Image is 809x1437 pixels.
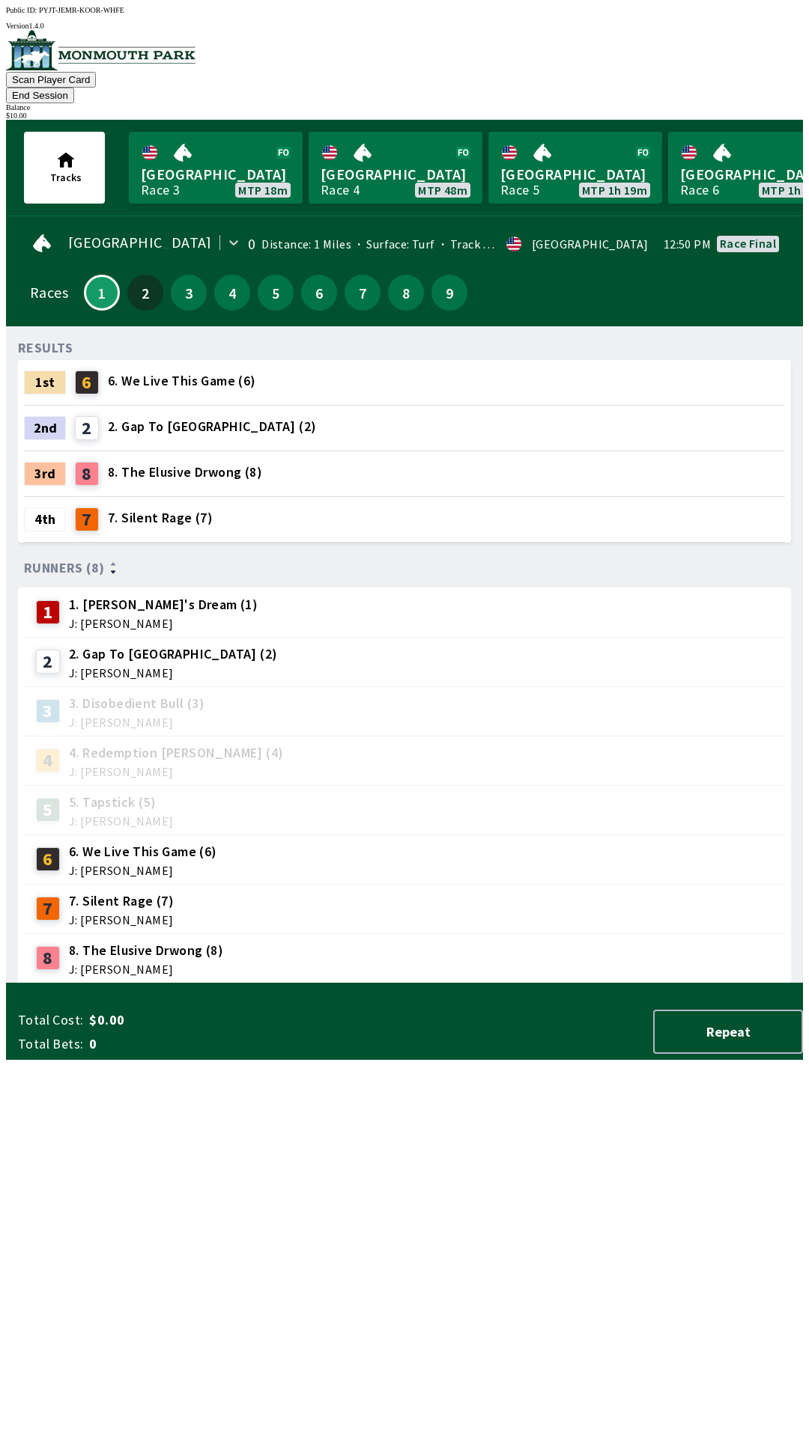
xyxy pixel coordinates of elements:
[75,507,99,531] div: 7
[24,507,66,531] div: 4th
[214,275,250,311] button: 4
[582,184,647,196] span: MTP 1h 19m
[6,30,196,70] img: venue logo
[351,237,435,251] span: Surface: Turf
[6,112,803,120] div: $ 10.00
[89,1035,325,1053] span: 0
[131,287,160,298] span: 2
[89,289,115,296] span: 1
[141,165,291,184] span: [GEOGRAPHIC_DATA]
[69,914,174,926] span: J: [PERSON_NAME]
[69,766,283,778] span: J: [PERSON_NAME]
[127,275,163,311] button: 2
[305,287,333,298] span: 6
[108,417,316,436] span: 2. Gap To [GEOGRAPHIC_DATA] (2)
[69,595,258,614] span: 1. [PERSON_NAME]'s Dream (1)
[6,72,96,88] button: Scan Player Card
[392,287,420,298] span: 8
[75,416,99,440] div: 2
[261,287,290,298] span: 5
[69,864,217,876] span: J: [PERSON_NAME]
[69,694,204,713] span: 3. Disobedient Bull (3)
[108,463,262,482] span: 8. The Elusive Drwong (8)
[309,132,482,204] a: [GEOGRAPHIC_DATA]Race 4MTP 48m
[69,815,173,827] span: J: [PERSON_NAME]
[18,1035,83,1053] span: Total Bets:
[24,462,66,486] div: 3rd
[69,941,223,960] span: 8. The Elusive Drwong (8)
[171,275,207,311] button: 3
[24,562,104,574] span: Runners (8)
[84,275,120,311] button: 1
[488,132,662,204] a: [GEOGRAPHIC_DATA]Race 5MTP 1h 19m
[36,699,60,723] div: 3
[108,371,256,391] span: 6. We Live This Game (6)
[18,1011,83,1029] span: Total Cost:
[301,275,337,311] button: 6
[36,650,60,674] div: 2
[18,342,73,354] div: RESULTS
[69,842,217,861] span: 6. We Live This Game (6)
[258,275,294,311] button: 5
[24,416,66,440] div: 2nd
[680,184,719,196] div: Race 6
[500,184,539,196] div: Race 5
[50,171,82,184] span: Tracks
[345,275,381,311] button: 7
[321,165,470,184] span: [GEOGRAPHIC_DATA]
[36,847,60,871] div: 6
[248,238,255,250] div: 0
[69,743,283,763] span: 4. Redemption [PERSON_NAME] (4)
[667,1023,790,1040] span: Repeat
[89,1011,325,1029] span: $0.00
[6,88,74,103] button: End Session
[238,184,288,196] span: MTP 18m
[24,561,785,576] div: Runners (8)
[36,897,60,921] div: 7
[30,287,68,299] div: Races
[664,238,711,250] span: 12:50 PM
[108,508,213,528] span: 7. Silent Rage (7)
[720,237,776,249] div: Race final
[435,237,574,251] span: Track Condition: Heavy
[69,963,223,975] span: J: [PERSON_NAME]
[68,237,212,248] span: [GEOGRAPHIC_DATA]
[69,716,204,728] span: J: [PERSON_NAME]
[36,600,60,624] div: 1
[435,287,464,298] span: 9
[6,22,803,30] div: Version 1.4.0
[69,793,173,812] span: 5. Tapstick (5)
[129,132,303,204] a: [GEOGRAPHIC_DATA]Race 3MTP 18m
[218,287,246,298] span: 4
[69,617,258,629] span: J: [PERSON_NAME]
[141,184,180,196] div: Race 3
[532,238,649,250] div: [GEOGRAPHIC_DATA]
[75,370,99,394] div: 6
[388,275,424,311] button: 8
[6,103,803,112] div: Balance
[36,798,60,822] div: 5
[175,287,203,298] span: 3
[6,6,803,14] div: Public ID:
[69,891,174,911] span: 7. Silent Rage (7)
[261,237,351,251] span: Distance: 1 Miles
[39,6,124,14] span: PYJT-JEMR-KOOR-WHFE
[36,748,60,772] div: 4
[500,165,650,184] span: [GEOGRAPHIC_DATA]
[75,462,99,486] div: 8
[431,275,467,311] button: 9
[321,184,360,196] div: Race 4
[348,287,377,298] span: 7
[69,667,277,679] span: J: [PERSON_NAME]
[24,132,105,204] button: Tracks
[69,644,277,664] span: 2. Gap To [GEOGRAPHIC_DATA] (2)
[653,1010,803,1054] button: Repeat
[418,184,467,196] span: MTP 48m
[24,370,66,394] div: 1st
[36,946,60,970] div: 8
